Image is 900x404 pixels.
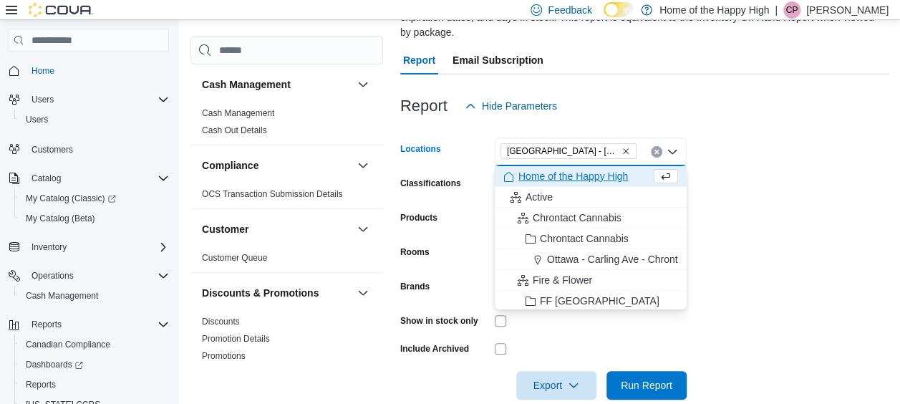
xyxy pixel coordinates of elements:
[3,266,175,286] button: Operations
[202,189,343,199] a: OCS Transaction Submission Details
[403,46,435,74] span: Report
[202,125,267,135] a: Cash Out Details
[482,99,557,113] span: Hide Parameters
[26,339,110,350] span: Canadian Compliance
[495,208,687,229] button: Chrontact Cannabis
[495,270,687,291] button: Fire & Flower
[20,111,54,128] a: Users
[26,359,83,370] span: Dashboards
[32,241,67,253] span: Inventory
[547,252,736,266] span: Ottawa - Carling Ave - Chrontact Cannabis
[202,222,248,236] h3: Customer
[3,168,175,188] button: Catalog
[659,1,769,19] p: Home of the Happy High
[26,316,67,333] button: Reports
[3,314,175,335] button: Reports
[32,173,61,184] span: Catalog
[20,336,169,353] span: Canadian Compliance
[202,158,352,173] button: Compliance
[202,108,274,118] a: Cash Management
[533,273,592,287] span: Fire & Flower
[14,188,175,208] a: My Catalog (Classic)
[14,375,175,395] button: Reports
[540,231,629,246] span: Chrontact Cannabis
[400,315,478,327] label: Show in stock only
[26,62,60,80] a: Home
[533,211,621,225] span: Chrontact Cannabis
[354,221,372,238] button: Customer
[354,157,372,174] button: Compliance
[202,253,267,263] a: Customer Queue
[26,170,169,187] span: Catalog
[26,379,56,390] span: Reports
[32,94,54,105] span: Users
[26,170,67,187] button: Catalog
[20,190,122,207] a: My Catalog (Classic)
[26,193,116,204] span: My Catalog (Classic)
[202,77,291,92] h3: Cash Management
[20,190,169,207] span: My Catalog (Classic)
[604,2,634,17] input: Dark Mode
[3,90,175,110] button: Users
[202,188,343,200] span: OCS Transaction Submission Details
[3,60,175,81] button: Home
[400,97,447,115] h3: Report
[548,3,591,17] span: Feedback
[26,290,98,302] span: Cash Management
[32,65,54,77] span: Home
[14,335,175,355] button: Canadian Compliance
[29,3,93,17] img: Cova
[202,107,274,119] span: Cash Management
[20,287,104,304] a: Cash Management
[190,186,383,208] div: Compliance
[190,105,383,145] div: Cash Management
[400,178,461,189] label: Classifications
[400,212,437,223] label: Products
[775,1,778,19] p: |
[26,62,169,80] span: Home
[20,111,169,128] span: Users
[202,334,270,344] a: Promotion Details
[525,371,588,400] span: Export
[14,208,175,229] button: My Catalog (Beta)
[14,286,175,306] button: Cash Management
[202,77,352,92] button: Cash Management
[14,355,175,375] a: Dashboards
[20,287,169,304] span: Cash Management
[202,252,267,264] span: Customer Queue
[26,141,79,158] a: Customers
[190,313,383,370] div: Discounts & Promotions
[606,371,687,400] button: Run Report
[20,356,169,373] span: Dashboards
[26,213,95,224] span: My Catalog (Beta)
[3,237,175,257] button: Inventory
[3,138,175,159] button: Customers
[667,146,678,158] button: Close list of options
[202,286,319,300] h3: Discounts & Promotions
[26,91,59,108] button: Users
[495,291,687,312] button: FF [GEOGRAPHIC_DATA]
[621,147,630,155] button: Remove Edmonton - Dovercourt - Pop's Cannabis from selection in this group
[20,356,89,373] a: Dashboards
[400,281,430,292] label: Brands
[20,210,169,227] span: My Catalog (Beta)
[459,92,563,120] button: Hide Parameters
[202,351,246,361] a: Promotions
[26,267,79,284] button: Operations
[202,317,240,327] a: Discounts
[354,284,372,302] button: Discounts & Promotions
[14,110,175,130] button: Users
[518,169,628,183] span: Home of the Happy High
[516,371,596,400] button: Export
[202,333,270,345] span: Promotion Details
[26,140,169,158] span: Customers
[202,158,258,173] h3: Compliance
[202,350,246,362] span: Promotions
[20,376,169,393] span: Reports
[202,125,267,136] span: Cash Out Details
[495,229,687,249] button: Chrontact Cannabis
[526,190,553,204] span: Active
[806,1,889,19] p: [PERSON_NAME]
[500,143,637,159] span: Edmonton - Dovercourt - Pop's Cannabis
